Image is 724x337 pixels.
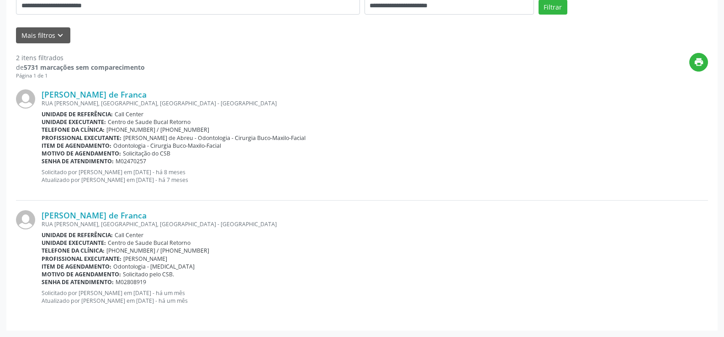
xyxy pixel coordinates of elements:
[42,239,106,247] b: Unidade executante:
[42,231,113,239] b: Unidade de referência:
[42,220,708,228] div: RUA [PERSON_NAME], [GEOGRAPHIC_DATA], [GEOGRAPHIC_DATA] - [GEOGRAPHIC_DATA]
[42,142,111,150] b: Item de agendamento:
[115,110,143,118] span: Call Center
[108,239,190,247] span: Centro de Saude Bucal Retorno
[16,53,145,62] div: 2 itens filtrados
[116,157,146,165] span: M02470257
[42,278,114,286] b: Senha de atendimento:
[42,255,122,263] b: Profissional executante:
[16,72,145,80] div: Página 1 de 1
[16,27,70,43] button: Mais filtroskeyboard_arrow_down
[108,118,190,126] span: Centro de Saude Bucal Retorno
[16,210,35,229] img: img
[42,134,122,142] b: Profissional executante:
[42,168,708,184] p: Solicitado por [PERSON_NAME] em [DATE] - há 8 meses Atualizado por [PERSON_NAME] em [DATE] - há 7...
[694,57,704,67] i: print
[123,150,170,157] span: Solicitação do CSB
[16,89,35,109] img: img
[42,126,105,134] b: Telefone da clínica:
[123,134,306,142] span: [PERSON_NAME] de Abreu - Odontologia - Cirurgia Buco-Maxilo-Facial
[115,231,143,239] span: Call Center
[116,278,146,286] span: M02808919
[42,210,147,220] a: [PERSON_NAME] de Franca
[106,126,209,134] span: [PHONE_NUMBER] / [PHONE_NUMBER]
[42,110,113,118] b: Unidade de referência:
[123,255,167,263] span: [PERSON_NAME]
[42,247,105,254] b: Telefone da clínica:
[24,63,145,72] strong: 5731 marcações sem comparecimento
[42,89,147,99] a: [PERSON_NAME] de Franca
[42,118,106,126] b: Unidade executante:
[42,289,708,305] p: Solicitado por [PERSON_NAME] em [DATE] - há um mês Atualizado por [PERSON_NAME] em [DATE] - há um...
[42,263,111,270] b: Item de agendamento:
[42,157,114,165] b: Senha de atendimento:
[16,62,145,72] div: de
[42,270,121,278] b: Motivo de agendamento:
[55,31,65,41] i: keyboard_arrow_down
[113,142,221,150] span: Odontologia - Cirurgia Buco-Maxilo-Facial
[42,99,708,107] div: RUA [PERSON_NAME], [GEOGRAPHIC_DATA], [GEOGRAPHIC_DATA] - [GEOGRAPHIC_DATA]
[689,53,708,72] button: print
[123,270,174,278] span: Solicitado pelo CSB.
[113,263,195,270] span: Odontologia - [MEDICAL_DATA]
[42,150,121,157] b: Motivo de agendamento:
[106,247,209,254] span: [PHONE_NUMBER] / [PHONE_NUMBER]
